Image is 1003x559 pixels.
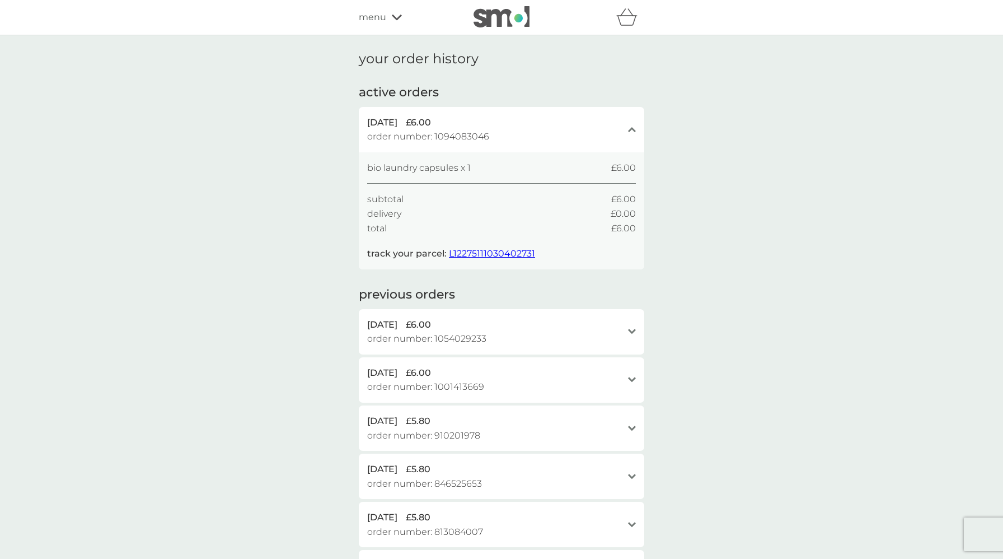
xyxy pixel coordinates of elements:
[367,207,401,221] span: delivery
[367,332,486,346] span: order number: 1054029233
[367,115,397,130] span: [DATE]
[474,6,529,27] img: smol
[611,207,636,221] span: £0.00
[367,414,397,428] span: [DATE]
[611,221,636,236] span: £6.00
[406,510,430,525] span: £5.80
[367,246,535,261] p: track your parcel:
[367,428,480,443] span: order number: 910201978
[367,192,404,207] span: subtotal
[449,248,535,259] a: L12275111030402731
[367,477,482,491] span: order number: 846525653
[359,286,455,304] h2: previous orders
[367,525,483,539] span: order number: 813084007
[367,318,397,332] span: [DATE]
[406,115,431,130] span: £6.00
[367,510,397,525] span: [DATE]
[359,84,439,101] h2: active orders
[611,192,636,207] span: £6.00
[406,414,430,428] span: £5.80
[367,161,471,175] span: bio laundry capsules x 1
[359,51,479,67] h1: your order history
[367,366,397,380] span: [DATE]
[611,161,636,175] span: £6.00
[367,221,387,236] span: total
[367,129,489,144] span: order number: 1094083046
[406,462,430,477] span: £5.80
[406,318,431,332] span: £6.00
[367,380,484,394] span: order number: 1001413669
[616,6,644,29] div: basket
[359,10,386,25] span: menu
[406,366,431,380] span: £6.00
[367,462,397,477] span: [DATE]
